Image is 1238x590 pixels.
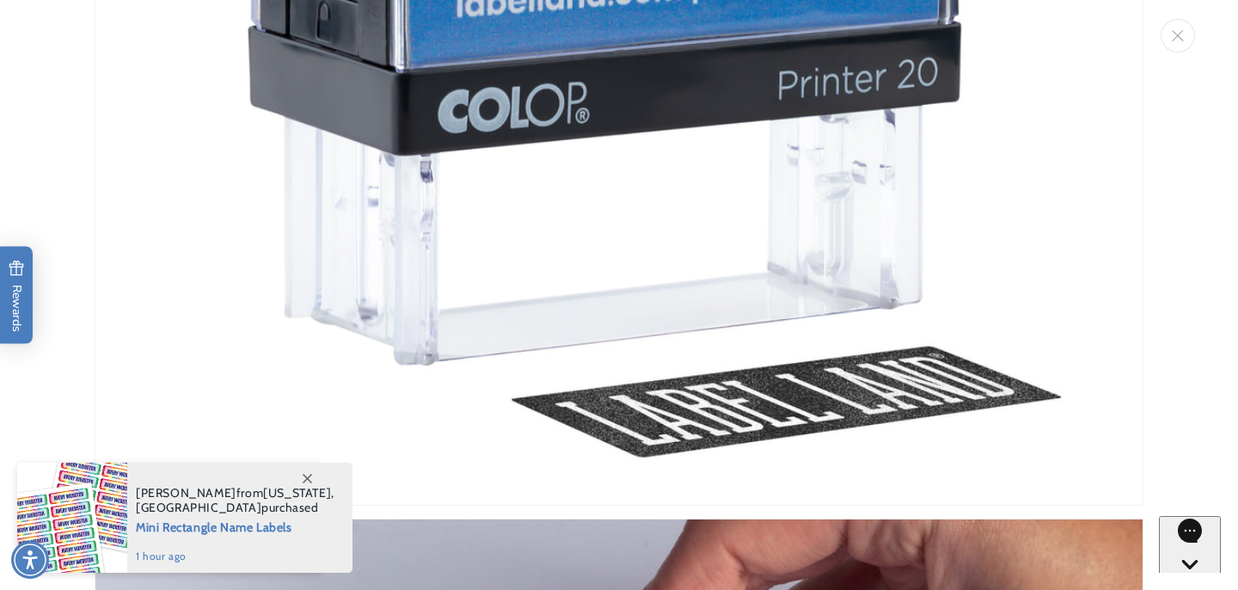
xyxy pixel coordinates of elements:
span: Mini Rectangle Name Labels [136,515,334,537]
span: [GEOGRAPHIC_DATA] [136,500,261,515]
button: Close [1161,19,1195,52]
iframe: Gorgias live chat window [865,77,1221,513]
span: from , purchased [136,486,334,515]
iframe: Sign Up via Text for Offers [14,452,218,504]
span: 1 hour ago [136,549,334,564]
span: Rewards [9,261,25,332]
span: [US_STATE] [263,485,331,501]
div: Accessibility Menu [11,541,49,579]
iframe: Gorgias live chat messenger [1159,516,1221,573]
